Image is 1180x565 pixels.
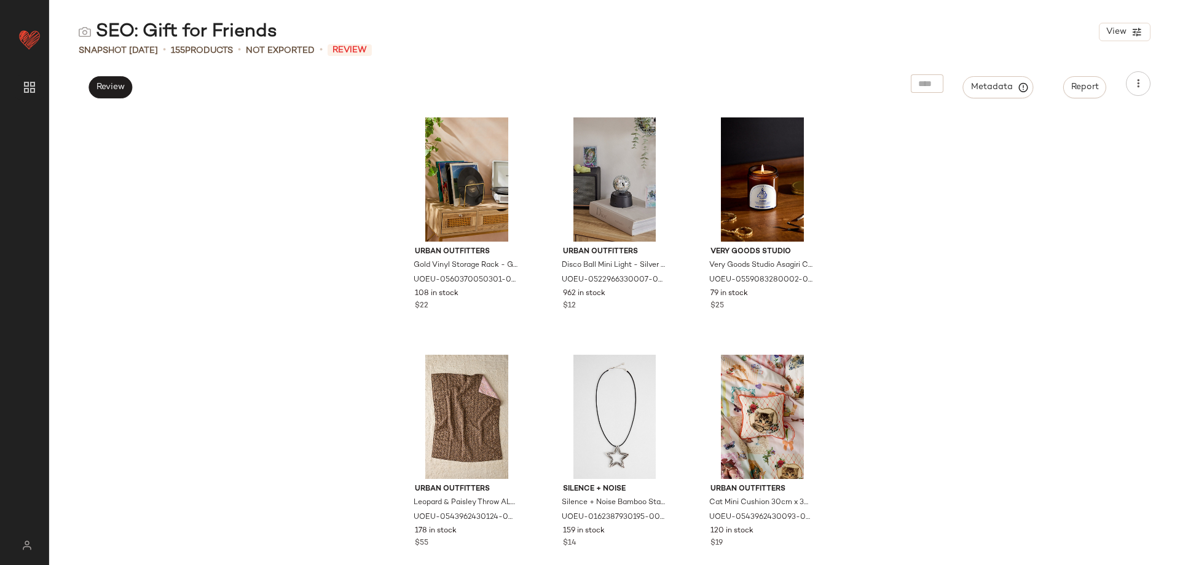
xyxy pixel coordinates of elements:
[563,526,605,537] span: 159 in stock
[710,288,748,299] span: 79 in stock
[414,260,517,271] span: Gold Vinyl Storage Rack - Gold ALL at Urban Outfitters
[405,355,529,479] img: 0543962430124_000_a2
[710,484,814,495] span: Urban Outfitters
[415,538,428,549] span: $55
[414,275,517,286] span: UOEU-0560370050301-000-070
[414,512,517,523] span: UOEU-0543962430124-000-000
[563,538,576,549] span: $14
[1106,27,1127,37] span: View
[710,538,723,549] span: $19
[562,275,666,286] span: UOEU-0522966330007-000-007
[709,260,813,271] span: Very Goods Studio Asagiri Candle - Asagiri 170ml at Urban Outfitters
[414,497,517,508] span: Leopard & Paisley Throw ALL at Urban Outfitters
[96,82,125,92] span: Review
[171,46,185,55] span: 155
[563,301,576,312] span: $12
[15,540,39,550] img: svg%3e
[710,247,814,258] span: Very Goods Studio
[562,512,666,523] span: UOEU-0162387930195-000-007
[328,44,372,56] span: Review
[415,526,457,537] span: 178 in stock
[415,484,519,495] span: Urban Outfitters
[563,484,667,495] span: Silence + Noise
[709,275,813,286] span: UOEU-0559083280002-000-000
[1071,82,1099,92] span: Report
[79,26,91,38] img: svg%3e
[320,43,323,58] span: •
[709,497,813,508] span: Cat Mini Cushion 30cm x 30cm at Urban Outfitters
[246,44,315,57] span: Not Exported
[1063,76,1106,98] button: Report
[709,512,813,523] span: UOEU-0543962430093-000-000
[171,44,233,57] div: Products
[563,247,667,258] span: Urban Outfitters
[562,260,666,271] span: Disco Ball Mini Light - Silver ALL at Urban Outfitters
[88,76,132,98] button: Review
[79,20,277,44] div: SEO: Gift for Friends
[562,497,666,508] span: Silence + Noise Bamboo Star Cord Necklace - Silver at Urban Outfitters
[701,355,824,479] img: 0543962430093_000_a2
[553,117,677,242] img: 0522966330007_007_b
[970,82,1026,93] span: Metadata
[701,117,824,242] img: 0559083280002_000_a2
[405,117,529,242] img: 0560370050301_070_b
[563,288,605,299] span: 962 in stock
[238,43,241,58] span: •
[553,355,677,479] img: 0162387930195_007_a2
[963,76,1034,98] button: Metadata
[415,247,519,258] span: Urban Outfitters
[163,43,166,58] span: •
[1099,23,1150,41] button: View
[79,44,158,57] span: Snapshot [DATE]
[710,301,724,312] span: $25
[415,301,428,312] span: $22
[710,526,753,537] span: 120 in stock
[17,27,42,52] img: heart_red.DM2ytmEG.svg
[415,288,458,299] span: 108 in stock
